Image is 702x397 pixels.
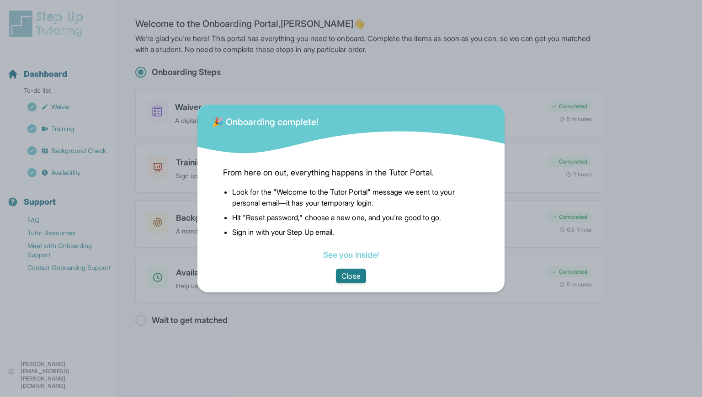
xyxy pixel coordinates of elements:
[232,212,479,223] li: Hit "Reset password," choose a new one, and you're good to go.
[232,227,479,238] li: Sign in with your Step Up email.
[223,166,479,179] span: From here on out, everything happens in the Tutor Portal.
[323,250,379,259] a: See you inside!
[212,110,319,128] div: 🎉 Onboarding complete!
[336,269,366,283] button: Close
[232,186,479,208] li: Look for the "Welcome to the Tutor Portal" message we sent to your personal email—it has your tem...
